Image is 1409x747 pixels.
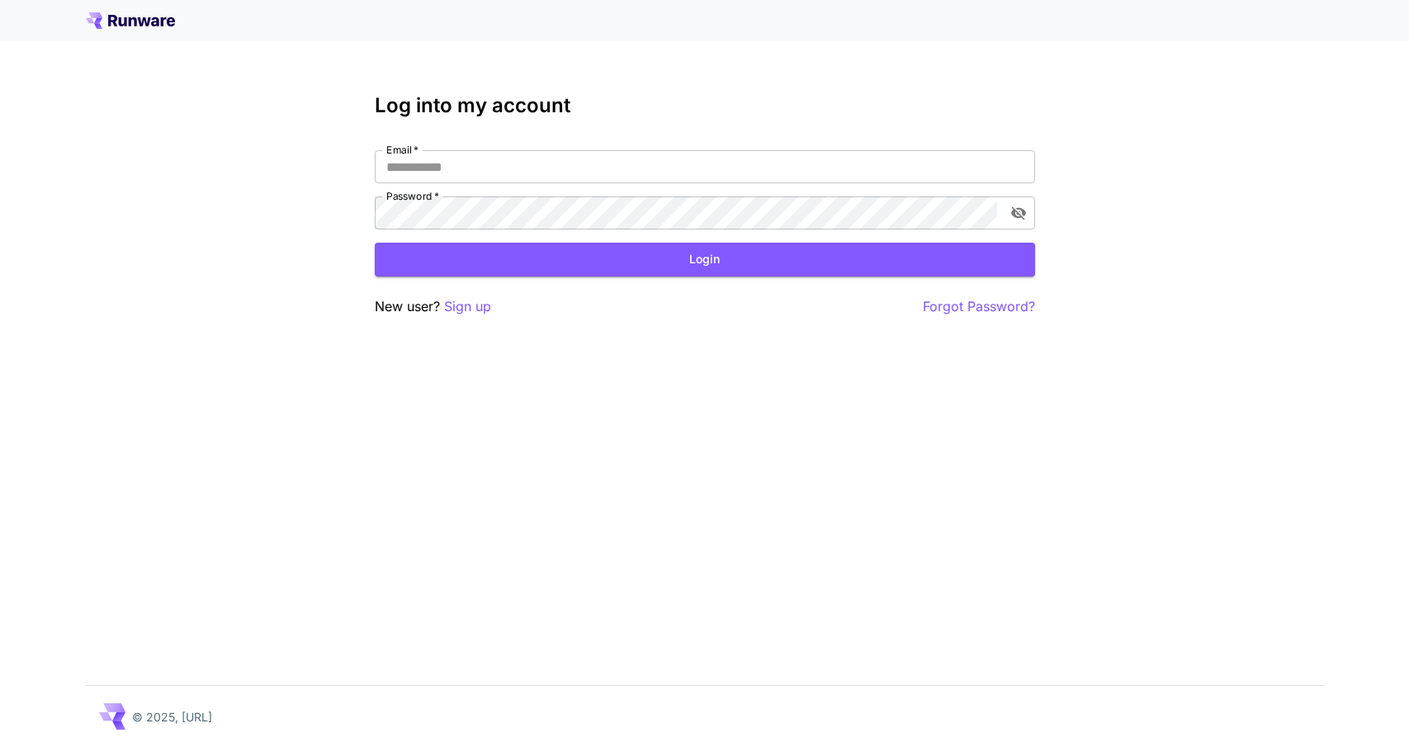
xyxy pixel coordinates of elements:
button: Sign up [444,296,491,317]
label: Password [386,189,439,203]
button: Login [375,243,1035,277]
button: toggle password visibility [1004,198,1033,228]
p: New user? [375,296,491,317]
button: Forgot Password? [923,296,1035,317]
p: © 2025, [URL] [132,708,212,726]
h3: Log into my account [375,94,1035,117]
label: Email [386,143,418,157]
